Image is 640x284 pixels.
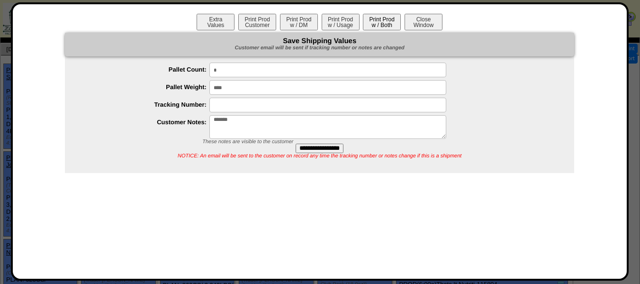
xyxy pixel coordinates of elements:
label: Customer Notes: [84,119,209,126]
button: CloseWindow [405,14,442,30]
span: These notes are visible to the customer [202,139,293,145]
button: Print Prodw / Usage [322,14,360,30]
label: Pallet Weight: [84,83,209,91]
span: NOTICE: An email will be sent to the customer on record any time the tracking number or notes cha... [178,153,461,159]
button: Print Prodw / DM [280,14,318,30]
label: Pallet Count: [84,66,209,73]
a: CloseWindow [404,21,443,28]
button: Print ProdCustomer [238,14,276,30]
div: Customer email will be sent if tracking number or notes are changed [65,45,574,52]
label: Tracking Number: [84,101,209,108]
button: Print Prodw / Both [363,14,401,30]
button: ExtraValues [197,14,234,30]
div: Save Shipping Values [65,33,574,56]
